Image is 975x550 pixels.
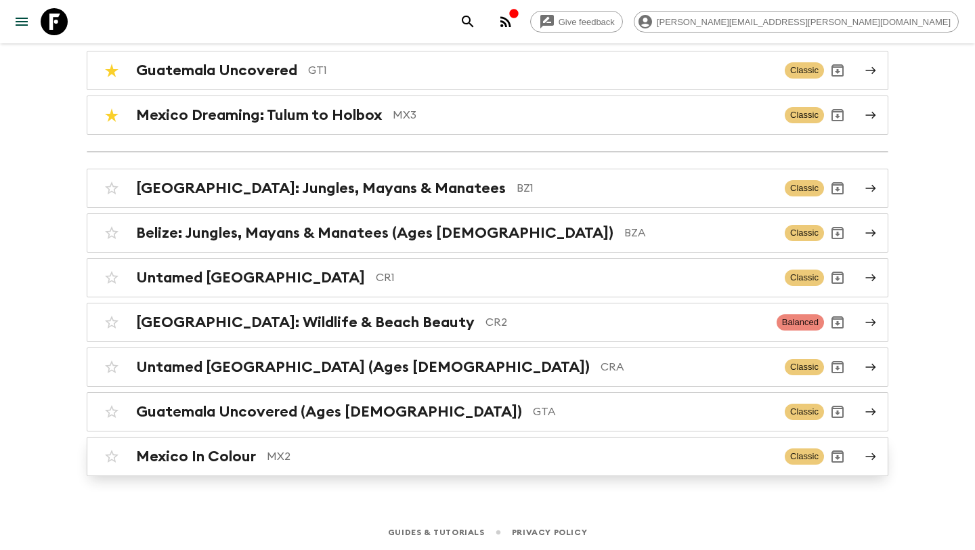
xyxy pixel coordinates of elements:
[785,270,824,286] span: Classic
[87,258,888,297] a: Untamed [GEOGRAPHIC_DATA]CR1ClassicArchive
[136,62,297,79] h2: Guatemala Uncovered
[624,225,774,241] p: BZA
[454,8,481,35] button: search adventures
[136,403,522,421] h2: Guatemala Uncovered (Ages [DEMOGRAPHIC_DATA])
[87,303,888,342] a: [GEOGRAPHIC_DATA]: Wildlife & Beach BeautyCR2BalancedArchive
[785,359,824,375] span: Classic
[785,107,824,123] span: Classic
[634,11,959,33] div: [PERSON_NAME][EMAIL_ADDRESS][PERSON_NAME][DOMAIN_NAME]
[136,269,365,287] h2: Untamed [GEOGRAPHIC_DATA]
[87,96,888,135] a: Mexico Dreaming: Tulum to HolboxMX3ClassicArchive
[601,359,774,375] p: CRA
[824,219,851,247] button: Archive
[785,180,824,196] span: Classic
[530,11,623,33] a: Give feedback
[136,179,506,197] h2: [GEOGRAPHIC_DATA]: Jungles, Mayans & Manatees
[551,17,622,27] span: Give feedback
[785,225,824,241] span: Classic
[824,57,851,84] button: Archive
[512,525,587,540] a: Privacy Policy
[824,354,851,381] button: Archive
[87,213,888,253] a: Belize: Jungles, Mayans & Manatees (Ages [DEMOGRAPHIC_DATA])BZAClassicArchive
[824,443,851,470] button: Archive
[8,8,35,35] button: menu
[533,404,774,420] p: GTA
[824,398,851,425] button: Archive
[136,106,382,124] h2: Mexico Dreaming: Tulum to Holbox
[824,175,851,202] button: Archive
[136,224,613,242] h2: Belize: Jungles, Mayans & Manatees (Ages [DEMOGRAPHIC_DATA])
[308,62,774,79] p: GT1
[485,314,766,331] p: CR2
[393,107,774,123] p: MX3
[388,525,485,540] a: Guides & Tutorials
[87,392,888,431] a: Guatemala Uncovered (Ages [DEMOGRAPHIC_DATA])GTAClassicArchive
[136,314,475,331] h2: [GEOGRAPHIC_DATA]: Wildlife & Beach Beauty
[87,169,888,208] a: [GEOGRAPHIC_DATA]: Jungles, Mayans & ManateesBZ1ClassicArchive
[785,62,824,79] span: Classic
[824,309,851,336] button: Archive
[376,270,774,286] p: CR1
[267,448,774,465] p: MX2
[785,448,824,465] span: Classic
[87,51,888,90] a: Guatemala UncoveredGT1ClassicArchive
[777,314,824,331] span: Balanced
[136,448,256,465] h2: Mexico In Colour
[87,347,888,387] a: Untamed [GEOGRAPHIC_DATA] (Ages [DEMOGRAPHIC_DATA])CRAClassicArchive
[824,264,851,291] button: Archive
[136,358,590,376] h2: Untamed [GEOGRAPHIC_DATA] (Ages [DEMOGRAPHIC_DATA])
[87,437,888,476] a: Mexico In ColourMX2ClassicArchive
[517,180,774,196] p: BZ1
[785,404,824,420] span: Classic
[649,17,958,27] span: [PERSON_NAME][EMAIL_ADDRESS][PERSON_NAME][DOMAIN_NAME]
[824,102,851,129] button: Archive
